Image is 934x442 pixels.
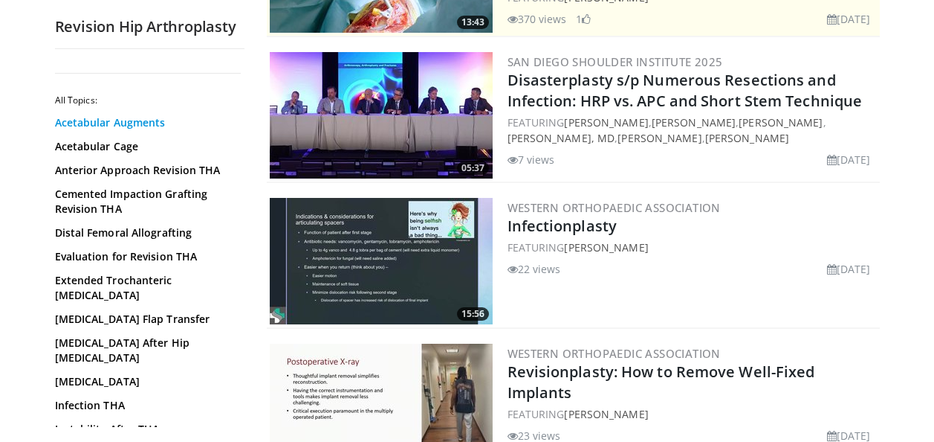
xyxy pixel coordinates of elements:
a: [PERSON_NAME] [564,240,648,254]
a: [PERSON_NAME] [564,407,648,421]
span: 05:37 [457,161,489,175]
a: Acetabular Cage [55,139,237,154]
div: FEATURING , , , , , [507,115,877,146]
a: Evaluation for Revision THA [55,249,237,264]
img: defd2617-4ce0-4acc-beac-5c3ab10912bf.300x170_q85_crop-smart_upscale.jpg [270,198,493,324]
a: [PERSON_NAME] [564,115,648,129]
a: [MEDICAL_DATA] Flap Transfer [55,312,237,327]
a: [MEDICAL_DATA] After Hip [MEDICAL_DATA] [55,336,237,365]
a: [PERSON_NAME] [705,131,789,145]
a: 15:56 [270,198,493,324]
img: 7b57f22c-5213-4bef-a05f-3dadd91a2327.300x170_q85_crop-smart_upscale.jpg [270,52,493,179]
h2: Revision Hip Arthroplasty [55,17,244,36]
a: Anterior Approach Revision THA [55,163,237,178]
a: [PERSON_NAME] [652,115,736,129]
a: [MEDICAL_DATA] [55,374,237,389]
h2: All Topics: [55,95,241,106]
a: Western Orthopaedic Association [507,346,721,361]
li: [DATE] [827,261,871,277]
a: Cemented Impaction Grafting Revision THA [55,187,237,217]
a: [PERSON_NAME] [617,131,701,145]
a: Disasterplasty s/p Numerous Resections and Infection: HRP vs. APC and Short Stem Technique [507,70,863,111]
a: 05:37 [270,52,493,179]
a: [PERSON_NAME] [739,115,823,129]
a: San Diego Shoulder Institute 2025 [507,54,723,69]
li: 1 [576,11,591,27]
a: Instability After THA [55,422,237,437]
a: Revisionplasty: How to Remove Well-Fixed Implants [507,362,815,403]
a: Extended Trochanteric [MEDICAL_DATA] [55,273,237,303]
li: [DATE] [827,152,871,167]
a: Western Orthopaedic Association [507,200,721,215]
span: 15:56 [457,307,489,321]
a: Infection THA [55,398,237,413]
a: [PERSON_NAME], MD [507,131,615,145]
div: FEATURING [507,406,877,422]
li: 7 views [507,152,555,167]
div: FEATURING [507,240,877,255]
li: 370 views [507,11,567,27]
li: 22 views [507,261,561,277]
a: Distal Femoral Allografting [55,225,237,240]
a: Infectionplasty [507,216,617,236]
li: [DATE] [827,11,871,27]
span: 13:43 [457,16,489,29]
a: Acetabular Augments [55,115,237,130]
